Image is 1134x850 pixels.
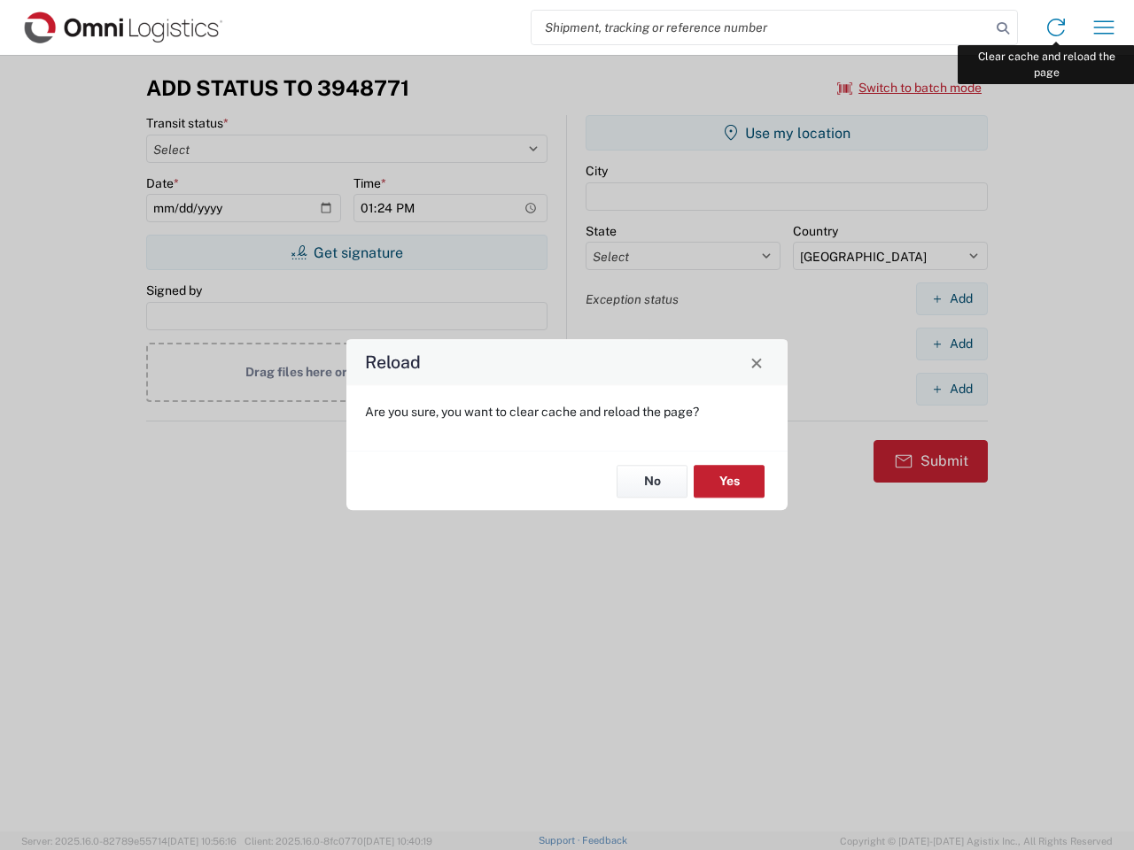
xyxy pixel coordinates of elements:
button: No [617,465,687,498]
p: Are you sure, you want to clear cache and reload the page? [365,404,769,420]
button: Yes [694,465,765,498]
input: Shipment, tracking or reference number [532,11,990,44]
button: Close [744,350,769,375]
h4: Reload [365,350,421,375]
